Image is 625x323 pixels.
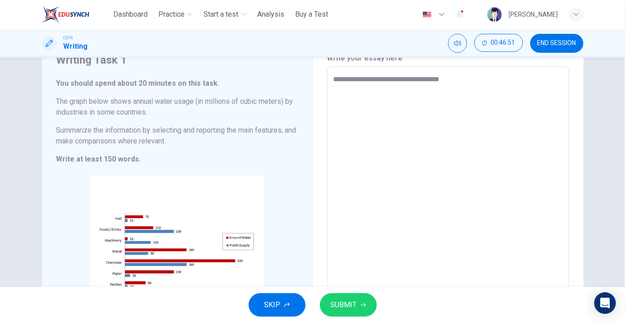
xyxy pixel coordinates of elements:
span: CEFR [64,35,73,41]
span: Buy a Test [295,9,328,20]
h6: The graph below shows annual water usage (in millions of cubic meters) by industries in some coun... [56,96,298,118]
img: ELTC logo [42,5,89,23]
button: Dashboard [110,6,151,23]
span: 00:46:51 [491,39,515,46]
span: SKIP [264,299,281,311]
strong: Write at least 150 words. [56,155,141,163]
h6: You should spend about 20 minutes on this task. [56,78,298,89]
button: SUBMIT [320,293,377,317]
span: SUBMIT [331,299,357,311]
button: END SESSION [530,34,583,53]
h6: Write your essay here [327,53,569,64]
span: Practice [158,9,185,20]
img: Profile picture [487,7,502,22]
span: Analysis [257,9,284,20]
span: Dashboard [113,9,148,20]
div: [PERSON_NAME] [509,9,558,20]
h1: Writing [64,41,88,52]
button: 00:46:51 [474,34,523,52]
a: ELTC logo [42,5,110,23]
h4: Writing Task 1 [56,53,298,67]
span: Start a test [204,9,238,20]
button: Start a test [200,6,250,23]
div: Open Intercom Messenger [594,292,616,314]
div: Hide [474,34,523,53]
img: en [421,11,433,18]
span: END SESSION [537,40,576,47]
button: Practice [155,6,196,23]
h6: Summarize the information by selecting and reporting the main features, and make comparisons wher... [56,125,298,147]
button: Buy a Test [292,6,332,23]
button: Analysis [254,6,288,23]
div: Mute [448,34,467,53]
button: SKIP [249,293,306,317]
